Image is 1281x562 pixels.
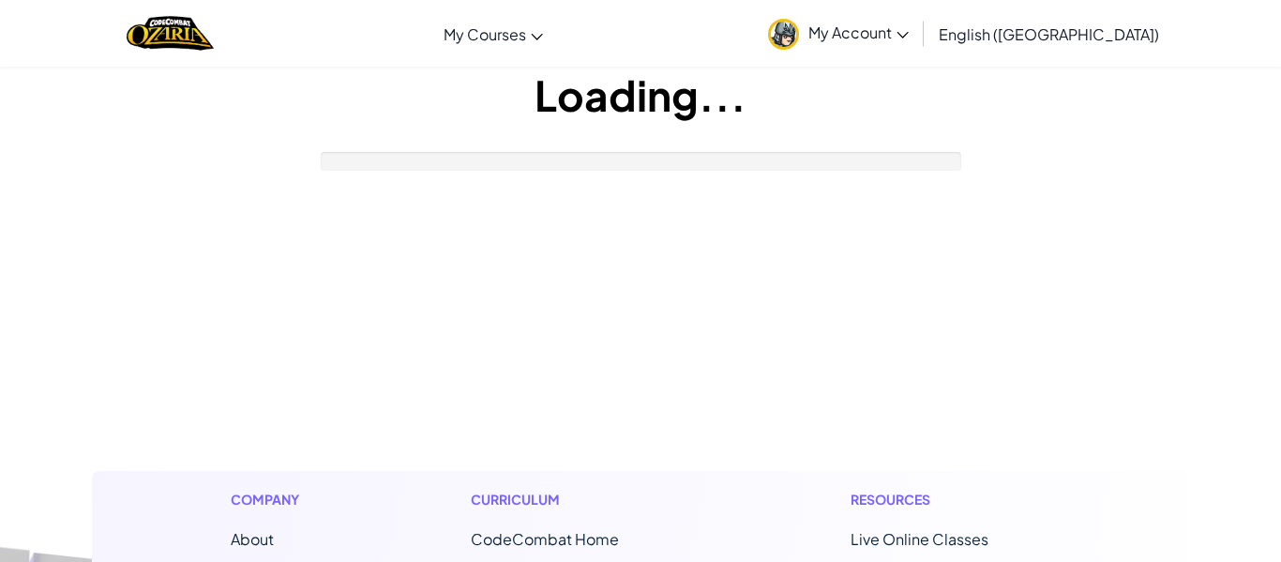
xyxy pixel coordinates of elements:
span: My Courses [444,24,526,44]
a: Live Online Classes [851,529,988,549]
span: CodeCombat Home [471,529,619,549]
h1: Company [231,490,318,509]
img: Home [127,14,214,53]
img: avatar [768,19,799,50]
a: English ([GEOGRAPHIC_DATA]) [929,8,1168,59]
span: My Account [808,23,909,42]
a: My Courses [434,8,552,59]
h1: Resources [851,490,1050,509]
a: My Account [759,4,918,63]
span: English ([GEOGRAPHIC_DATA]) [939,24,1159,44]
h1: Curriculum [471,490,698,509]
a: Ozaria by CodeCombat logo [127,14,214,53]
a: About [231,529,274,549]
